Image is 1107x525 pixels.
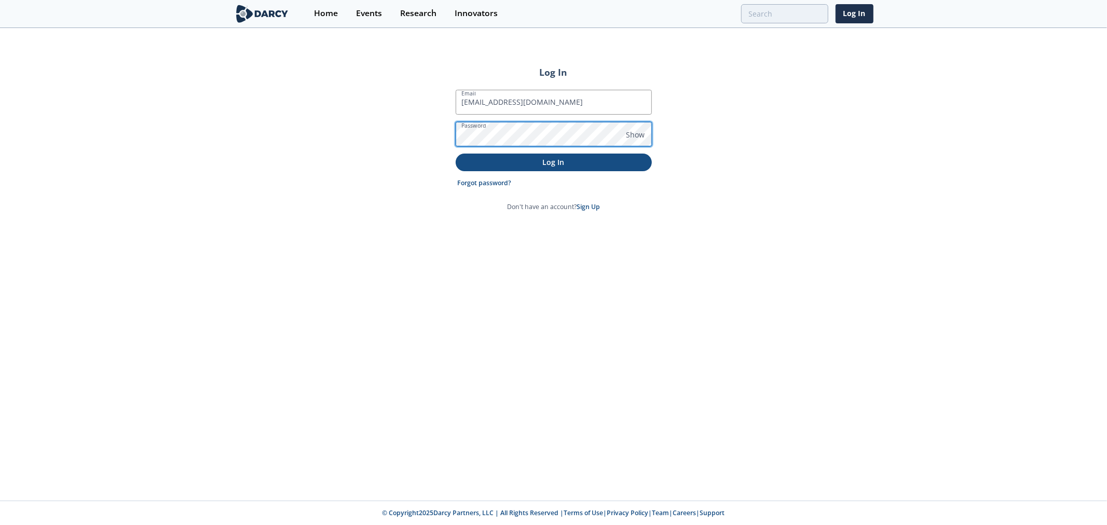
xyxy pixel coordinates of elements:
button: Log In [456,154,652,171]
span: Show [626,129,645,140]
input: Advanced Search [741,4,828,23]
a: Log In [836,4,873,23]
a: Privacy Policy [607,508,649,517]
label: Password [461,121,486,130]
p: Log In [463,157,645,168]
a: Sign Up [577,202,600,211]
a: Forgot password? [457,178,511,188]
a: Team [652,508,669,517]
a: Terms of Use [564,508,604,517]
p: Don't have an account? [507,202,600,212]
h2: Log In [456,65,652,79]
label: Email [461,89,476,98]
p: © Copyright 2025 Darcy Partners, LLC | All Rights Reserved | | | | | [170,508,938,518]
a: Careers [673,508,696,517]
div: Events [356,9,382,18]
div: Home [314,9,338,18]
img: logo-wide.svg [234,5,291,23]
a: Support [700,508,725,517]
div: Innovators [455,9,498,18]
div: Research [400,9,436,18]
